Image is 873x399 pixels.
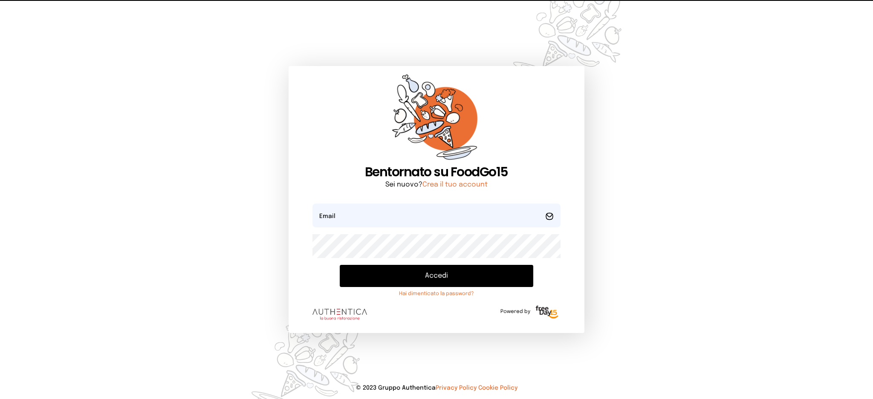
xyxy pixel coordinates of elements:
a: Cookie Policy [478,385,517,391]
a: Crea il tuo account [422,181,488,188]
a: Privacy Policy [436,385,477,391]
img: logo-freeday.3e08031.png [534,304,561,321]
img: sticker-orange.65babaf.png [392,75,481,164]
a: Hai dimenticato la password? [340,290,533,297]
span: Powered by [500,308,530,315]
h1: Bentornato su FoodGo15 [312,164,560,180]
button: Accedi [340,265,533,287]
p: © 2023 Gruppo Authentica [14,384,859,392]
p: Sei nuovo? [312,180,560,190]
img: logo.8f33a47.png [312,309,367,320]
